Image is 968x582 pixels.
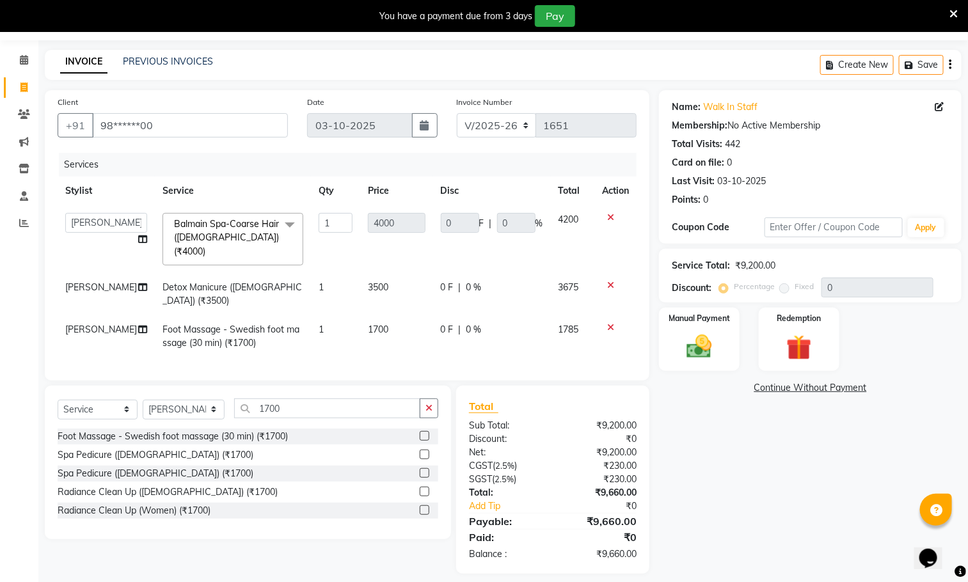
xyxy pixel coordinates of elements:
[479,217,484,230] span: F
[553,486,646,499] div: ₹9,660.00
[459,499,568,513] a: Add Tip
[155,177,311,205] th: Service
[92,113,288,138] input: Search by Name/Mobile/Email/Code
[717,175,766,188] div: 03-10-2025
[672,175,715,188] div: Last Visit:
[459,419,553,432] div: Sub Total:
[734,281,775,292] label: Percentage
[559,324,579,335] span: 1785
[536,217,543,230] span: %
[559,214,579,225] span: 4200
[459,281,461,294] span: |
[703,100,758,114] a: Walk In Staff
[679,332,720,361] img: _cash.svg
[368,324,388,335] span: 1700
[779,332,820,363] img: _gift.svg
[672,138,722,151] div: Total Visits:
[58,504,210,517] div: Radiance Clean Up (Women) (₹1700)
[672,281,711,295] div: Discount:
[703,193,708,207] div: 0
[59,153,646,177] div: Services
[459,530,553,545] div: Paid:
[459,446,553,459] div: Net:
[368,281,388,293] span: 3500
[669,313,730,324] label: Manual Payment
[569,499,647,513] div: ₹0
[914,531,955,569] iframe: chat widget
[58,485,278,499] div: Radiance Clean Up ([DEMOGRAPHIC_DATA]) (₹1700)
[379,10,532,23] div: You have a payment due from 3 days
[459,486,553,499] div: Total:
[553,547,646,561] div: ₹9,660.00
[466,323,482,336] span: 0 %
[553,432,646,446] div: ₹0
[58,177,155,205] th: Stylist
[58,467,253,480] div: Spa Pedicure ([DEMOGRAPHIC_DATA]) (₹1700)
[553,419,646,432] div: ₹9,200.00
[459,473,553,486] div: ( )
[820,55,894,75] button: Create New
[553,473,646,486] div: ₹230.00
[725,138,740,151] div: 442
[58,113,93,138] button: +91
[58,448,253,462] div: Spa Pedicure ([DEMOGRAPHIC_DATA]) (₹1700)
[459,432,553,446] div: Discount:
[553,459,646,473] div: ₹230.00
[65,281,137,293] span: [PERSON_NAME]
[559,281,579,293] span: 3675
[795,281,814,292] label: Fixed
[319,324,324,335] span: 1
[594,177,637,205] th: Action
[466,281,482,294] span: 0 %
[441,281,454,294] span: 0 F
[234,398,420,418] input: Search or Scan
[489,217,492,230] span: |
[672,100,701,114] div: Name:
[672,156,724,169] div: Card on file:
[662,381,959,395] a: Continue Without Payment
[459,547,553,561] div: Balance :
[457,97,512,108] label: Invoice Number
[65,324,137,335] span: [PERSON_NAME]
[307,97,324,108] label: Date
[174,218,279,257] span: Balmain Spa-Coarse Hair ([DEMOGRAPHIC_DATA]) (₹4000)
[123,56,213,67] a: PREVIOUS INVOICES
[433,177,551,205] th: Disc
[163,324,299,349] span: Foot Massage - Swedish foot massage (30 min) (₹1700)
[553,446,646,459] div: ₹9,200.00
[727,156,732,169] div: 0
[672,119,727,132] div: Membership:
[553,514,646,529] div: ₹9,660.00
[777,313,821,324] label: Redemption
[908,218,944,237] button: Apply
[535,5,575,27] button: Pay
[672,193,701,207] div: Points:
[459,323,461,336] span: |
[469,460,493,471] span: CGST
[765,217,903,237] input: Enter Offer / Coupon Code
[899,55,944,75] button: Save
[360,177,432,205] th: Price
[60,51,107,74] a: INVOICE
[672,119,949,132] div: No Active Membership
[672,221,764,234] div: Coupon Code
[459,514,553,529] div: Payable:
[459,459,553,473] div: ( )
[553,530,646,545] div: ₹0
[495,460,514,471] span: 2.5%
[163,281,302,306] span: Detox Manicure ([DEMOGRAPHIC_DATA]) (₹3500)
[469,400,498,413] span: Total
[58,430,288,443] div: Foot Massage - Swedish foot massage (30 min) (₹1700)
[551,177,595,205] th: Total
[469,473,492,485] span: SGST
[311,177,360,205] th: Qty
[495,474,514,484] span: 2.5%
[735,259,775,272] div: ₹9,200.00
[205,246,211,257] a: x
[672,259,730,272] div: Service Total:
[58,97,78,108] label: Client
[319,281,324,293] span: 1
[441,323,454,336] span: 0 F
